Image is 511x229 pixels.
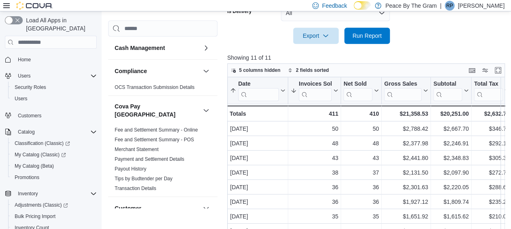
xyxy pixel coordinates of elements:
span: My Catalog (Classic) [15,151,66,158]
div: $20,251.00 [433,109,469,119]
span: Promotions [15,174,39,181]
div: $1,927.12 [384,197,428,207]
a: Adjustments (Classic) [8,199,100,211]
div: [DATE] [230,182,285,192]
span: Feedback [322,2,347,10]
button: Compliance [115,67,200,75]
div: Subtotal [433,80,462,88]
button: Promotions [8,172,100,183]
div: 35 [344,212,379,221]
span: My Catalog (Classic) [11,150,97,160]
h3: Cash Management [115,44,165,52]
p: [PERSON_NAME] [458,1,504,11]
div: Invoices Sold [299,80,332,88]
a: Payout History [115,166,146,172]
div: $1,809.74 [433,197,469,207]
span: Payment and Settlement Details [115,156,184,162]
span: Adjustments (Classic) [11,200,97,210]
div: $2,246.91 [433,138,469,148]
a: My Catalog (Beta) [11,161,57,171]
div: $2,097.90 [433,168,469,177]
div: 48 [344,138,379,148]
p: Peace By The Gram [385,1,437,11]
a: Adjustments (Classic) [11,200,71,210]
span: Customers [15,110,97,120]
span: Users [15,71,97,81]
button: Enter fullscreen [493,65,503,75]
span: Users [15,95,27,102]
button: 2 fields sorted [285,65,332,75]
button: Subtotal [433,80,469,101]
span: My Catalog (Beta) [11,161,97,171]
span: Catalog [18,129,35,135]
button: Run Report [344,28,390,44]
button: Gross Sales [384,80,428,101]
div: [DATE] [230,138,285,148]
span: 2 fields sorted [296,67,329,73]
div: Total Tax [474,80,503,101]
a: My Catalog (Classic) [11,150,69,160]
a: Promotions [11,173,43,182]
div: 50 [344,124,379,134]
a: Security Roles [11,82,49,92]
button: Cash Management [115,44,200,52]
span: Users [18,73,30,79]
div: 36 [344,182,379,192]
div: Subtotal [433,80,462,101]
span: Inventory [18,190,38,197]
span: Security Roles [11,82,97,92]
span: Load All Apps in [GEOGRAPHIC_DATA] [23,16,97,32]
button: Total Tax [474,80,509,101]
button: 5 columns hidden [228,65,284,75]
button: Users [15,71,34,81]
div: Net Sold [344,80,372,101]
a: Tips by Budtender per Day [115,176,172,181]
a: Customers [15,111,45,121]
div: [DATE] [230,168,285,177]
div: 411 [291,109,338,119]
p: | [440,1,441,11]
div: $2,377.98 [384,138,428,148]
div: 38 [291,168,338,177]
a: Fee and Settlement Summary - Online [115,127,198,133]
button: Cova Pay [GEOGRAPHIC_DATA] [201,106,211,115]
span: Customers [18,112,41,119]
div: $2,131.50 [384,168,428,177]
button: Catalog [15,127,38,137]
h3: Customer [115,204,141,212]
button: Keyboard shortcuts [467,65,477,75]
div: $288.63 [474,182,509,192]
button: Home [2,54,100,65]
div: 36 [344,197,379,207]
div: $2,348.83 [433,153,469,163]
div: [DATE] [230,124,285,134]
button: Export [293,28,339,44]
div: [DATE] [230,197,285,207]
div: $2,220.05 [433,182,469,192]
button: Display options [480,65,490,75]
a: Transaction Details [115,186,156,191]
input: Dark Mode [354,1,371,10]
a: Users [11,94,30,104]
a: Home [15,55,34,65]
div: 37 [344,168,379,177]
label: Is Delivery [227,8,252,15]
span: My Catalog (Beta) [15,163,54,169]
button: Inventory [15,189,41,199]
div: $2,632.73 [474,109,509,119]
span: Home [18,56,31,63]
div: $2,301.63 [384,182,428,192]
span: Run Report [352,32,382,40]
div: 50 [291,124,338,134]
span: Promotions [11,173,97,182]
button: Customer [115,204,200,212]
span: OCS Transaction Submission Details [115,84,195,91]
button: Inventory [2,188,100,199]
div: Total Tax [474,80,503,88]
a: Fee and Settlement Summary - POS [115,137,194,143]
div: $292.18 [474,138,509,148]
button: Security Roles [8,82,100,93]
